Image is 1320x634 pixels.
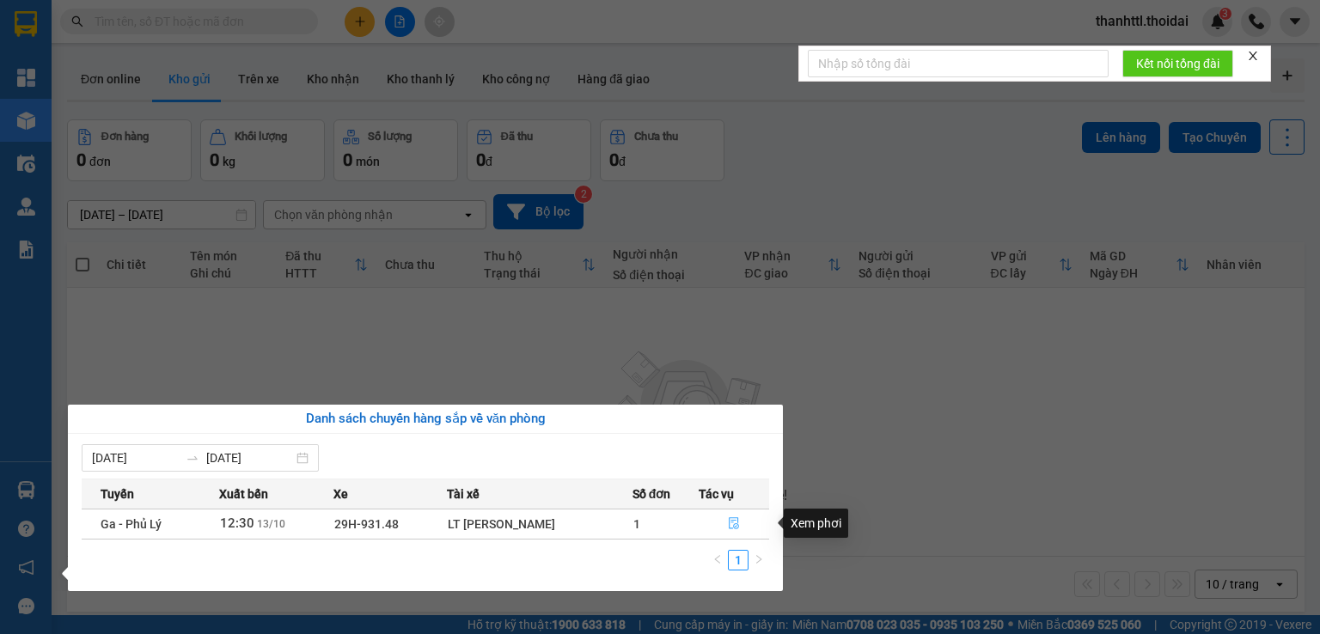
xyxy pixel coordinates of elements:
[707,550,728,570] button: left
[749,550,769,570] button: right
[754,554,764,564] span: right
[784,509,848,538] div: Xem phơi
[808,50,1109,77] input: Nhập số tổng đài
[333,485,348,503] span: Xe
[186,451,199,465] span: swap-right
[728,517,740,531] span: file-done
[220,515,254,531] span: 12:30
[707,550,728,570] li: Previous Page
[700,510,768,538] button: file-done
[749,550,769,570] li: Next Page
[82,409,769,430] div: Danh sách chuyến hàng sắp về văn phòng
[186,451,199,465] span: to
[712,554,723,564] span: left
[447,485,480,503] span: Tài xế
[92,448,179,467] input: Từ ngày
[699,485,734,503] span: Tác vụ
[729,551,748,570] a: 1
[728,550,749,570] li: 1
[1122,50,1233,77] button: Kết nối tổng đài
[1247,50,1259,62] span: close
[219,485,268,503] span: Xuất bến
[633,517,640,531] span: 1
[101,485,134,503] span: Tuyến
[206,448,293,467] input: Đến ngày
[101,517,162,531] span: Ga - Phủ Lý
[632,485,671,503] span: Số đơn
[257,518,285,530] span: 13/10
[1136,54,1219,73] span: Kết nối tổng đài
[334,517,399,531] span: 29H-931.48
[448,515,632,533] div: LT [PERSON_NAME]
